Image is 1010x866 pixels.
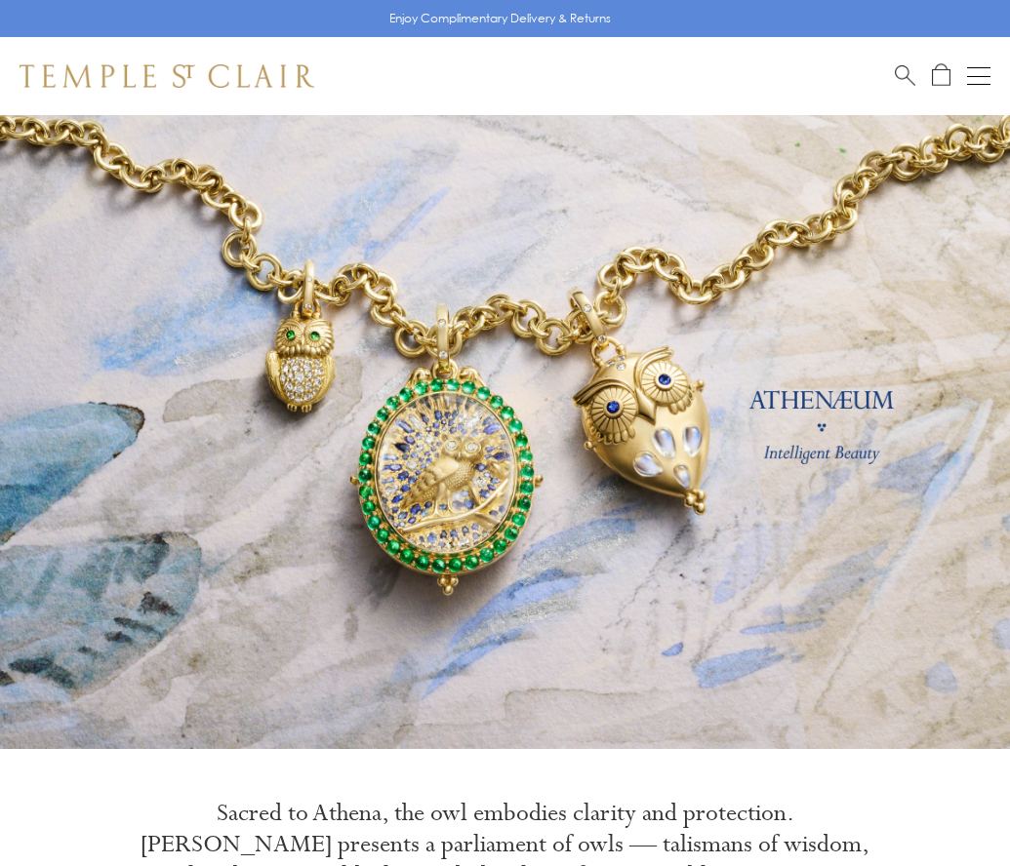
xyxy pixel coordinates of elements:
a: Open Shopping Bag [932,63,950,88]
img: Temple St. Clair [20,64,314,88]
p: Enjoy Complimentary Delivery & Returns [389,9,611,28]
button: Open navigation [967,64,990,88]
a: Search [895,63,915,88]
